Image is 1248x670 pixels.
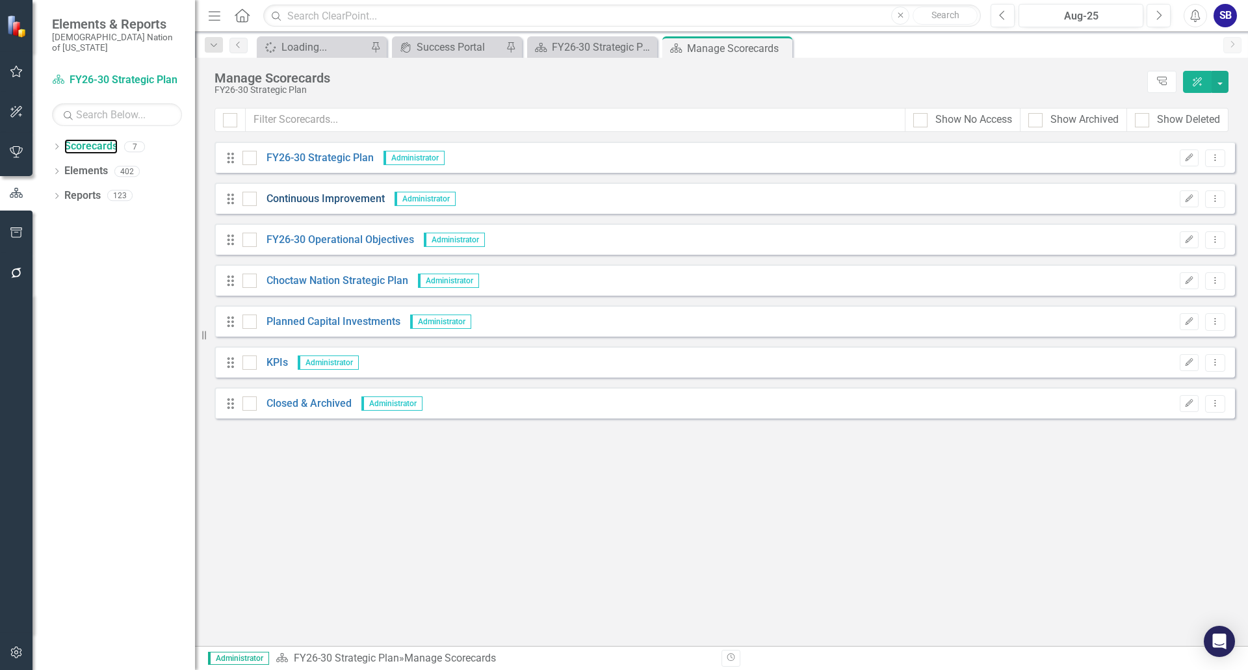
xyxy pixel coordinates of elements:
[257,396,352,411] a: Closed & Archived
[260,39,367,55] a: Loading...
[687,40,789,57] div: Manage Scorecards
[417,39,502,55] div: Success Portal
[64,139,118,154] a: Scorecards
[418,274,479,288] span: Administrator
[395,39,502,55] a: Success Portal
[245,108,905,132] input: Filter Scorecards...
[52,73,182,88] a: FY26-30 Strategic Plan
[530,39,654,55] a: FY26-30 Strategic Plan
[913,6,978,25] button: Search
[424,233,485,247] span: Administrator
[114,166,140,177] div: 402
[214,71,1141,85] div: Manage Scorecards
[1050,112,1119,127] div: Show Archived
[298,355,359,370] span: Administrator
[257,355,288,370] a: KPIs
[52,16,182,32] span: Elements & Reports
[361,396,422,411] span: Administrator
[1019,4,1143,27] button: Aug-25
[383,151,445,165] span: Administrator
[64,188,101,203] a: Reports
[257,274,408,289] a: Choctaw Nation Strategic Plan
[208,652,269,665] span: Administrator
[124,141,145,152] div: 7
[1214,4,1237,27] button: SB
[52,103,182,126] input: Search Below...
[263,5,981,27] input: Search ClearPoint...
[257,315,400,329] a: Planned Capital Investments
[1023,8,1139,24] div: Aug-25
[257,151,374,166] a: FY26-30 Strategic Plan
[107,190,133,201] div: 123
[276,651,712,666] div: » Manage Scorecards
[281,39,367,55] div: Loading...
[552,39,654,55] div: FY26-30 Strategic Plan
[257,192,385,207] a: Continuous Improvement
[294,652,399,664] a: FY26-30 Strategic Plan
[935,112,1012,127] div: Show No Access
[1204,626,1235,657] div: Open Intercom Messenger
[931,10,959,20] span: Search
[395,192,456,206] span: Administrator
[214,85,1141,95] div: FY26-30 Strategic Plan
[52,32,182,53] small: [DEMOGRAPHIC_DATA] Nation of [US_STATE]
[6,14,30,38] img: ClearPoint Strategy
[1157,112,1220,127] div: Show Deleted
[410,315,471,329] span: Administrator
[257,233,414,248] a: FY26-30 Operational Objectives
[64,164,108,179] a: Elements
